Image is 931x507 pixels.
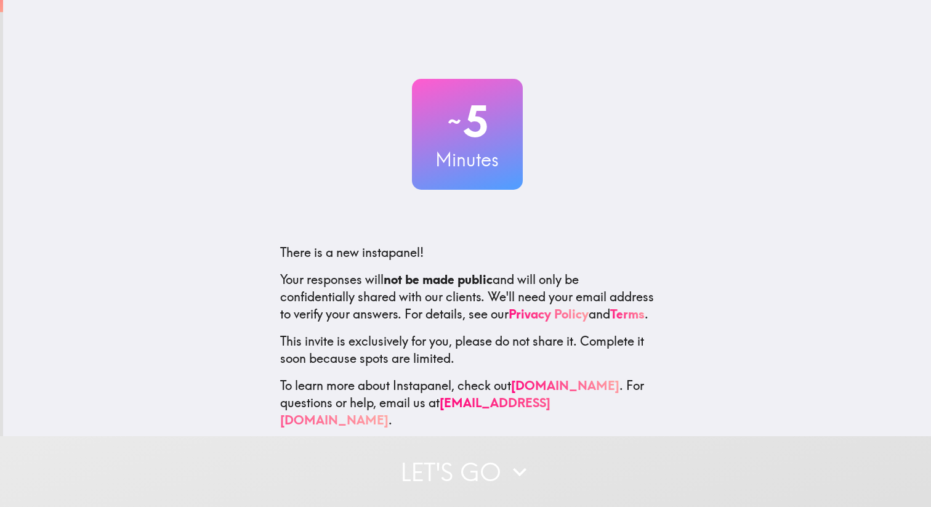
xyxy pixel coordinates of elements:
[509,306,589,322] a: Privacy Policy
[412,96,523,147] h2: 5
[280,395,550,428] a: [EMAIL_ADDRESS][DOMAIN_NAME]
[446,103,463,140] span: ~
[511,378,619,393] a: [DOMAIN_NAME]
[280,333,655,367] p: This invite is exclusively for you, please do not share it. Complete it soon because spots are li...
[412,147,523,172] h3: Minutes
[384,272,493,287] b: not be made public
[280,377,655,429] p: To learn more about Instapanel, check out . For questions or help, email us at .
[280,245,424,260] span: There is a new instapanel!
[280,271,655,323] p: Your responses will and will only be confidentially shared with our clients. We'll need your emai...
[610,306,645,322] a: Terms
